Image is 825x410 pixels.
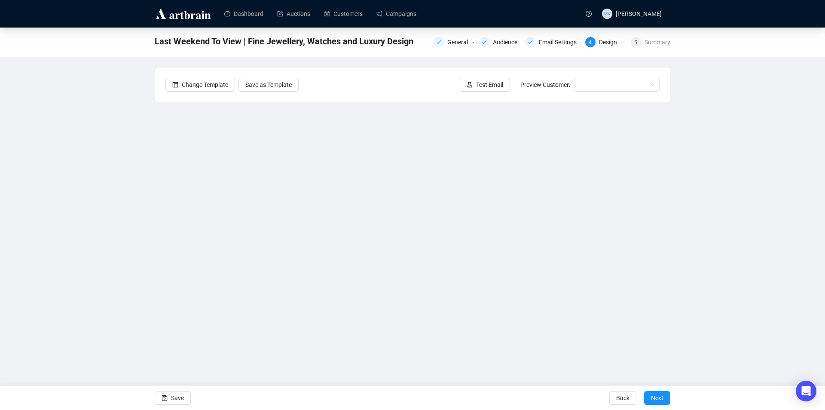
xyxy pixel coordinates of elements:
a: Campaigns [376,3,416,25]
span: MW [604,11,611,17]
div: Email Settings [539,37,582,47]
div: Email Settings [525,37,580,47]
button: Back [609,391,636,405]
span: 4 [589,40,592,46]
span: Next [651,386,663,410]
div: Audience [493,37,522,47]
span: Preview Customer: [520,81,570,88]
span: question-circle [586,11,592,17]
span: save [162,395,168,401]
div: Open Intercom Messenger [796,381,816,401]
span: experiment [467,82,473,88]
img: logo [155,7,212,21]
div: Design [599,37,622,47]
span: layout [172,82,178,88]
span: check [436,40,441,45]
a: Dashboard [224,3,263,25]
button: Next [644,391,670,405]
button: Change Template [165,78,235,92]
a: Auctions [277,3,310,25]
div: General [434,37,474,47]
div: 4Design [585,37,626,47]
span: Test Email [476,80,503,89]
span: check [482,40,487,45]
div: General [447,37,473,47]
span: check [528,40,533,45]
span: Save as Template [245,80,292,89]
a: Customers [324,3,363,25]
div: 5Summary [631,37,670,47]
button: Save [155,391,191,405]
span: Back [616,386,629,410]
span: Save [171,386,184,410]
span: Last Weekend To View | Fine Jewellery, Watches and Luxury Design [155,34,413,48]
span: [PERSON_NAME] [616,10,662,17]
span: Change Template [182,80,228,89]
div: Audience [479,37,519,47]
span: 5 [634,40,637,46]
button: Save as Template [238,78,299,92]
div: Summary [645,37,670,47]
button: Test Email [460,78,510,92]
